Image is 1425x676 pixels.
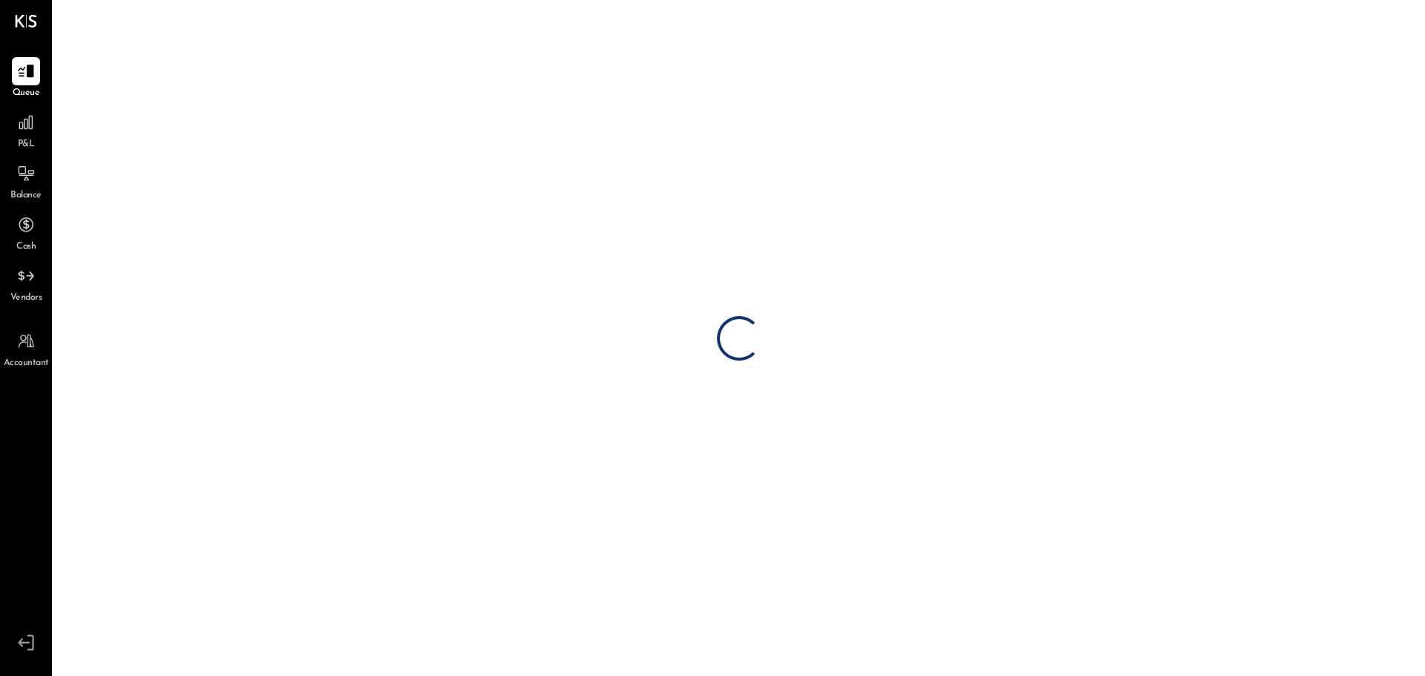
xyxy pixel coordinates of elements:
a: P&L [1,108,51,151]
span: Cash [16,240,36,254]
span: Vendors [10,292,42,305]
a: Accountant [1,327,51,370]
span: Accountant [4,357,49,370]
a: Balance [1,160,51,203]
a: Vendors [1,262,51,305]
span: P&L [18,138,35,151]
a: Cash [1,211,51,254]
a: Queue [1,57,51,100]
span: Balance [10,189,42,203]
span: Queue [13,87,40,100]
